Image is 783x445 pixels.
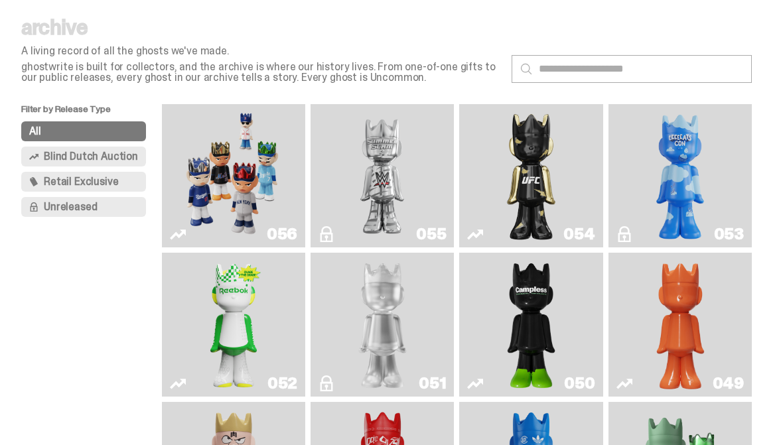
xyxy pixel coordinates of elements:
button: Retail Exclusive [21,172,146,192]
img: Campless [502,258,559,391]
button: Unreleased [21,197,146,217]
img: I Was There SummerSlam [329,109,435,242]
div: 056 [267,226,297,242]
div: 054 [563,226,595,242]
a: Schrödinger's ghost: Orange Vibe [616,258,744,391]
img: Schrödinger's ghost: Orange Vibe [652,258,709,391]
p: A living record of all the ghosts we've made. [21,46,501,56]
button: Blind Dutch Auction [21,147,146,166]
a: Ruby [467,109,595,242]
span: All [29,126,41,137]
div: 055 [416,226,446,242]
p: Filter by Release Type [21,104,162,121]
a: I Was There SummerSlam [319,109,446,242]
img: ghooooost [652,109,709,242]
button: All [21,121,146,141]
span: Blind Dutch Auction [44,151,138,162]
a: Game Face (2025) [170,109,297,242]
img: LLLoyalty [354,258,411,391]
div: 051 [419,375,446,391]
div: 053 [714,226,744,242]
span: Unreleased [44,202,97,212]
a: Campless [467,258,595,391]
img: Ruby [502,109,559,242]
a: ghooooost [616,109,744,242]
img: Game Face (2025) [180,109,287,242]
img: Court Victory [205,258,262,391]
div: 050 [564,375,595,391]
p: ghostwrite is built for collectors, and the archive is where our history lives. From one-of-one g... [21,62,501,83]
a: Court Victory [170,258,297,391]
div: 049 [713,375,744,391]
p: archive [21,17,501,38]
span: Retail Exclusive [44,176,118,187]
a: LLLoyalty [319,258,446,391]
div: 052 [267,375,297,391]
